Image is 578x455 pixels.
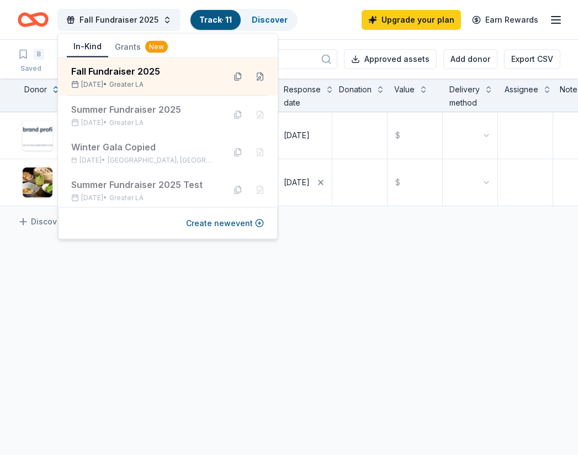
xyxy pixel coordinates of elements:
div: [DATE] [284,176,310,189]
a: Discover more donors [18,215,115,228]
button: Create newevent [186,217,264,230]
div: Value [394,83,415,96]
img: Image for Din Tai Fung [23,168,52,197]
a: Home [18,7,49,33]
div: Delivery method [449,83,480,109]
div: Saved [18,64,44,73]
div: [DATE] • [71,80,216,89]
div: [DATE] • [71,193,216,202]
button: Fall Fundraiser 2025 [57,9,181,31]
span: [GEOGRAPHIC_DATA], [GEOGRAPHIC_DATA] [108,156,216,165]
img: Image for ABC Food [23,121,52,150]
button: [DATE] [277,159,332,206]
button: [DATE] [277,112,332,159]
div: Assignee [505,83,538,96]
div: Donor [24,83,47,96]
button: Add donor [443,49,497,69]
a: Discover [252,15,288,24]
a: Upgrade your plan [362,10,461,30]
button: In-Kind [67,36,108,57]
span: Greater LA [109,118,144,127]
a: Track· 11 [199,15,232,24]
div: Summer Fundraiser 2025 Test [71,178,216,191]
button: 8Saved [18,44,44,79]
span: Greater LA [109,193,144,202]
button: Approved assets [344,49,437,69]
button: Image for Din Tai FungDin [PERSON_NAME] [22,167,121,198]
div: [DATE] [284,129,310,142]
div: Response date [284,83,321,109]
span: Fall Fundraiser 2025 [79,13,158,27]
button: Image for ABC FoodABC Food [22,120,179,151]
div: 8 [33,49,44,60]
div: Summer Fundraiser 2025 [71,103,216,116]
div: Donation [339,83,372,96]
a: Earn Rewards [465,10,545,30]
div: [DATE] • [71,118,216,127]
div: Fall Fundraiser 2025 [71,65,216,78]
div: New [145,41,168,53]
div: Winter Gala Copied [71,140,216,154]
div: [DATE] • [71,156,216,165]
button: Grants [108,37,174,57]
span: Greater LA [109,80,144,89]
button: Track· 11Discover [189,9,298,31]
button: Export CSV [504,49,560,69]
